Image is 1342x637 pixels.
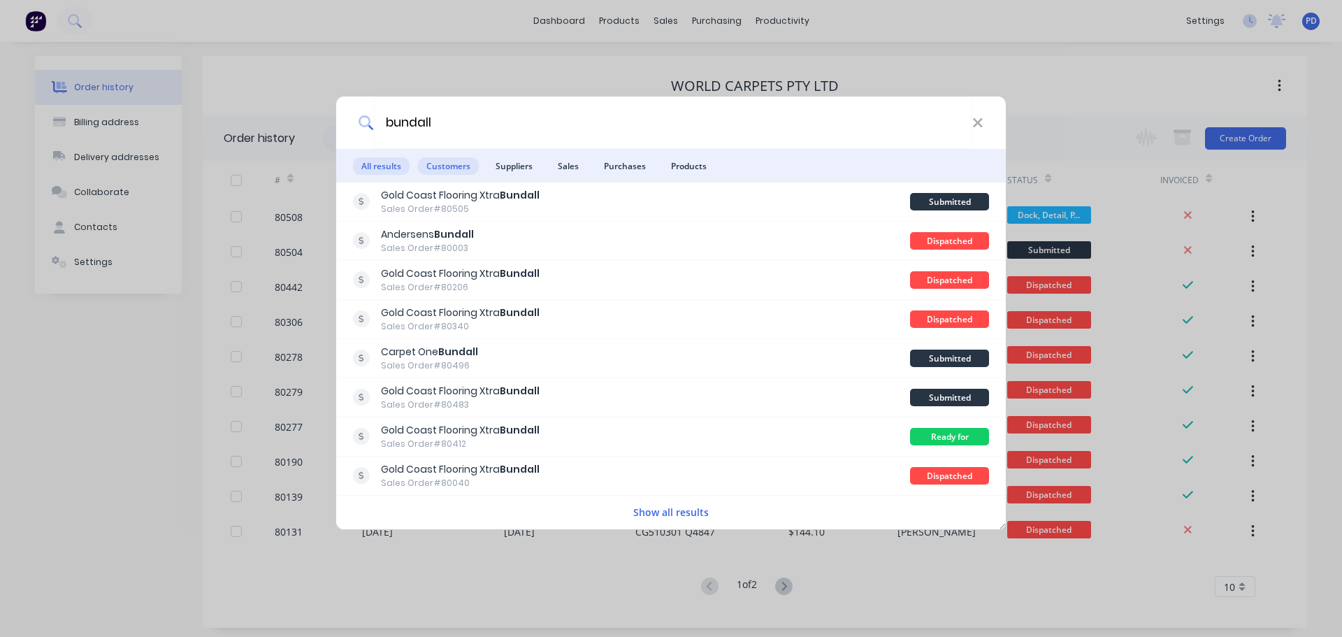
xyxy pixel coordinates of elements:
[910,271,989,289] div: Dispatched
[629,504,713,520] button: Show all results
[381,477,540,489] div: Sales Order #80040
[381,399,540,411] div: Sales Order #80483
[381,359,478,372] div: Sales Order #80496
[500,266,540,280] b: Bundall
[549,157,587,175] span: Sales
[418,157,479,175] span: Customers
[663,157,715,175] span: Products
[381,266,540,281] div: Gold Coast Flooring Xtra
[910,193,989,210] div: Submitted
[500,423,540,437] b: Bundall
[434,227,474,241] b: Bundall
[381,384,540,399] div: Gold Coast Flooring Xtra
[910,467,989,485] div: Dispatched
[381,227,474,242] div: Andersens
[500,384,540,398] b: Bundall
[910,389,989,406] div: Submitted
[910,232,989,250] div: Dispatched
[910,310,989,328] div: Dispatched
[381,320,540,333] div: Sales Order #80340
[500,462,540,476] b: Bundall
[381,423,540,438] div: Gold Coast Flooring Xtra
[500,306,540,320] b: Bundall
[910,428,989,445] div: Ready for Collection
[381,188,540,203] div: Gold Coast Flooring Xtra
[381,345,478,359] div: Carpet One
[374,96,972,149] input: Start typing a customer or supplier name to create a new order...
[381,203,540,215] div: Sales Order #80505
[381,438,540,450] div: Sales Order #80412
[353,157,410,175] span: All results
[381,462,540,477] div: Gold Coast Flooring Xtra
[487,157,541,175] span: Suppliers
[500,188,540,202] b: Bundall
[910,350,989,367] div: Submitted
[438,345,478,359] b: Bundall
[381,306,540,320] div: Gold Coast Flooring Xtra
[381,281,540,294] div: Sales Order #80206
[596,157,654,175] span: Purchases
[381,242,474,255] div: Sales Order #80003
